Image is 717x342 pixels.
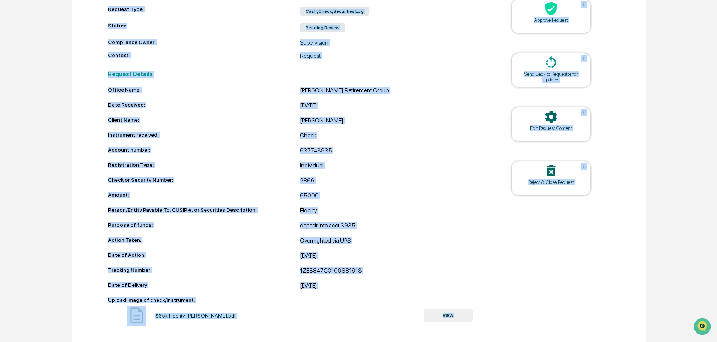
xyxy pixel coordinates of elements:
div: [DATE] [300,102,492,111]
div: 🔎 [8,110,14,116]
img: Help [581,163,587,169]
p: How can we help? [8,16,137,28]
div: 2866 [300,177,492,186]
div: Upload image of check/instrument: [108,297,492,303]
div: Compliance Owner: [108,39,300,46]
div: Pending Review [300,23,345,32]
div: We're available if you need us! [26,65,95,71]
div: Context: [108,52,300,59]
a: Powered byPylon [53,127,91,133]
div: Send Back to Requestor for Updates [517,71,585,83]
div: Office Name: [108,87,300,93]
div: [PERSON_NAME] [300,117,492,126]
div: Date of Action: [108,252,300,258]
div: [DATE] [300,282,492,291]
button: VIEW [424,309,473,322]
div: Person/Entity Payable To, CUSIP #, or Securities Description: [108,207,300,213]
div: Start new chat [26,57,123,65]
div: Check [300,132,492,141]
div: Registration Type: [108,162,300,168]
div: Reject & Close Request [517,179,585,185]
iframe: Open customer support [693,317,713,337]
div: 1ZE3847C0109881913 [300,267,492,276]
span: Pylon [75,127,91,133]
div: Cash, Check, Securities Log [300,7,369,16]
a: 🗄️Attestations [51,92,96,105]
h2: Request Details [108,71,492,78]
div: Request [300,52,492,59]
div: Status: [108,23,300,33]
div: Action Taken: [108,237,300,243]
div: Purpose of funds: [108,222,300,228]
div: Overnighted via UPS [300,237,492,246]
div: Individual [300,162,492,171]
div: Date Received: [108,102,300,108]
div: Edit Request Content [517,125,585,131]
img: Help [581,1,587,7]
a: 🔎Data Lookup [5,106,50,119]
div: Approve Request [517,17,585,23]
div: Request Type: [108,6,300,17]
span: Preclearance [15,95,48,102]
a: 🖐️Preclearance [5,92,51,105]
div: 🖐️ [8,95,14,101]
img: Help [581,109,587,115]
div: Instrument received: [108,132,300,138]
span: Data Lookup [15,109,47,116]
div: [DATE] [300,252,492,261]
img: Help [581,55,587,61]
div: [PERSON_NAME] Retirement Group [300,87,492,96]
div: 637743935 [300,147,492,156]
img: 1746055101610-c473b297-6a78-478c-a979-82029cc54cd1 [8,57,21,71]
button: Start new chat [128,60,137,69]
div: $65k Fidelity [PERSON_NAME].pdf [155,313,236,319]
div: 🗄️ [54,95,60,101]
div: Amount: [108,192,300,198]
div: Check or Security Number: [108,177,300,183]
div: 65000 [300,192,492,201]
div: Client Name: [108,117,300,123]
div: Date of Delivery [108,282,300,288]
div: deposit into acct 3935 [300,222,492,231]
div: Fidelity [300,207,492,216]
div: Supervision [300,39,492,46]
img: Document Icon [127,306,146,325]
div: Tracking Number: [108,267,300,273]
div: Account number: [108,147,300,153]
span: Attestations [62,95,93,102]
